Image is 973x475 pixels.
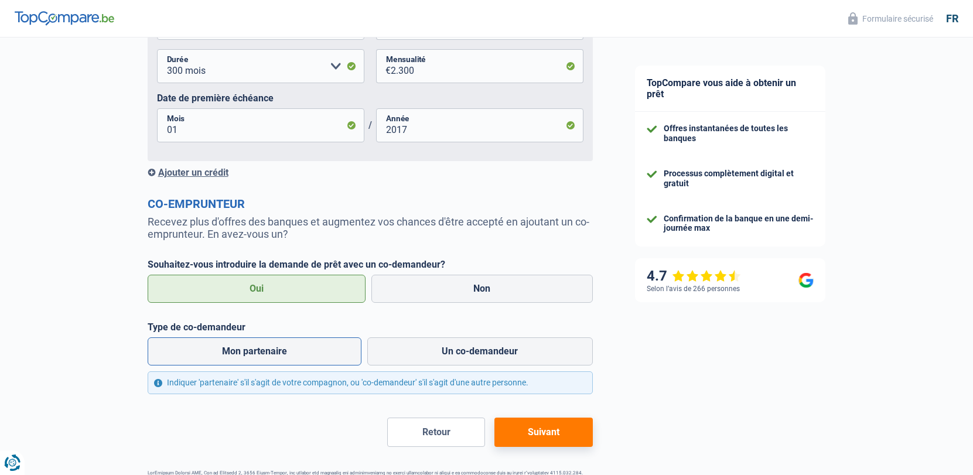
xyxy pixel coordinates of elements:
span: € [376,49,391,83]
div: Indiquer 'partenaire' s'il s'agit de votre compagnon, ou 'co-demandeur' s'il s'agit d'une autre p... [148,371,593,394]
label: Un co-demandeur [367,337,593,365]
label: Oui [148,275,366,303]
div: TopCompare vous aide à obtenir un prêt [635,66,825,112]
label: Mon partenaire [148,337,362,365]
div: Processus complètement digital et gratuit [664,169,814,189]
span: / [364,119,376,131]
button: Formulaire sécurisé [841,9,940,28]
input: AAAA [376,108,583,142]
div: Confirmation de la banque en une demi-journée max [664,214,814,234]
img: TopCompare Logo [15,11,114,25]
button: Retour [387,418,485,447]
button: Suivant [494,418,592,447]
h2: Co-emprunteur [148,197,593,211]
p: Recevez plus d'offres des banques et augmentez vos chances d'être accepté en ajoutant un co-empru... [148,216,593,240]
label: Souhaitez-vous introduire la demande de prêt avec un co-demandeur? [148,259,593,270]
div: Offres instantanées de toutes les banques [664,124,814,143]
div: Selon l’avis de 266 personnes [647,285,740,293]
div: fr [946,12,958,25]
div: 4.7 [647,268,741,285]
label: Type de co-demandeur [148,322,593,333]
label: Non [371,275,593,303]
input: MM [157,108,364,142]
div: Ajouter un crédit [148,167,593,178]
label: Date de première échéance [157,93,583,104]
